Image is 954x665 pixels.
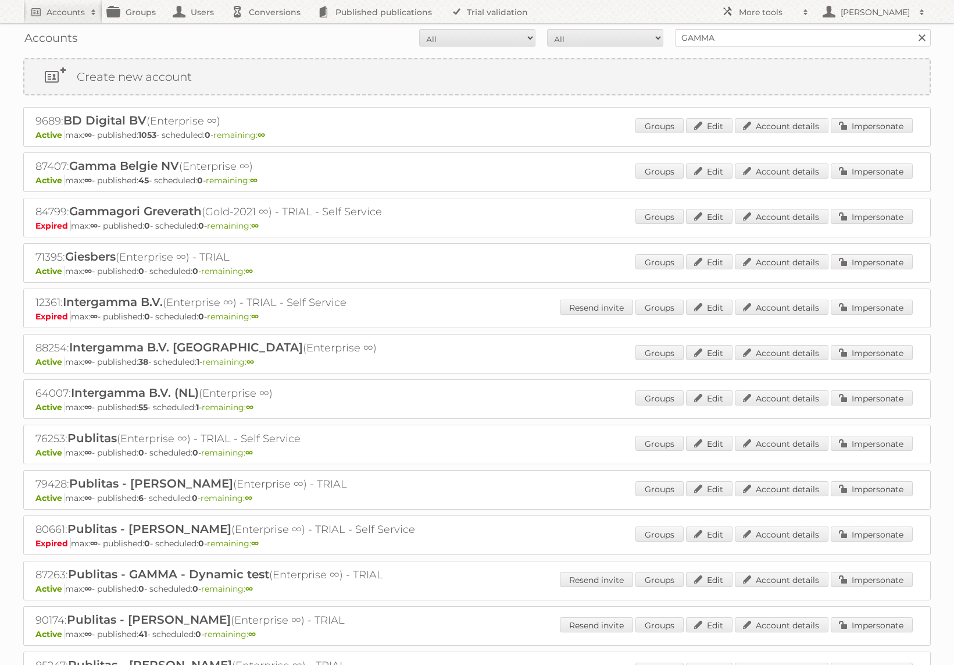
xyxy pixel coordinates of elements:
[84,175,92,186] strong: ∞
[686,436,733,451] a: Edit
[84,493,92,503] strong: ∞
[635,163,684,179] a: Groups
[207,311,259,322] span: remaining:
[201,266,253,276] span: remaining:
[197,175,203,186] strong: 0
[195,629,201,639] strong: 0
[202,357,254,367] span: remaining:
[246,357,254,367] strong: ∞
[35,357,919,367] p: max: - published: - scheduled: -
[831,300,913,315] a: Impersonate
[831,209,913,224] a: Impersonate
[24,59,930,94] a: Create new account
[35,311,71,322] span: Expired
[35,584,919,594] p: max: - published: - scheduled: -
[84,629,92,639] strong: ∞
[258,130,265,140] strong: ∞
[47,6,85,18] h2: Accounts
[686,345,733,360] a: Edit
[84,266,92,276] strong: ∞
[246,402,253,412] strong: ∞
[251,311,259,322] strong: ∞
[69,340,303,354] span: Intergamma B.V. [GEOGRAPHIC_DATA]
[735,300,828,315] a: Account details
[735,617,828,632] a: Account details
[686,209,733,224] a: Edit
[686,572,733,587] a: Edit
[245,493,252,503] strong: ∞
[35,538,71,549] span: Expired
[84,584,92,594] strong: ∞
[35,266,919,276] p: max: - published: - scheduled: -
[831,617,913,632] a: Impersonate
[144,311,150,322] strong: 0
[35,538,919,549] p: max: - published: - scheduled: -
[201,447,253,458] span: remaining:
[838,6,913,18] h2: [PERSON_NAME]
[831,118,913,133] a: Impersonate
[635,118,684,133] a: Groups
[84,402,92,412] strong: ∞
[560,300,633,315] a: Resend invite
[69,159,179,173] span: Gamma Belgie NV
[204,629,256,639] span: remaining:
[35,266,65,276] span: Active
[35,402,919,412] p: max: - published: - scheduled: -
[35,221,919,231] p: max: - published: - scheduled: -
[735,345,828,360] a: Account details
[192,493,198,503] strong: 0
[635,527,684,542] a: Groups
[65,250,116,264] span: Giesbers
[248,629,256,639] strong: ∞
[196,402,199,412] strong: 1
[63,113,147,127] span: BD Digital BV
[192,266,198,276] strong: 0
[213,130,265,140] span: remaining:
[686,390,733,406] a: Edit
[735,572,828,587] a: Account details
[90,311,98,322] strong: ∞
[735,163,828,179] a: Account details
[735,481,828,496] a: Account details
[35,584,65,594] span: Active
[251,538,259,549] strong: ∞
[35,447,919,458] p: max: - published: - scheduled: -
[560,572,633,587] a: Resend invite
[198,221,204,231] strong: 0
[735,436,828,451] a: Account details
[84,357,92,367] strong: ∞
[35,113,442,129] h2: 9689: (Enterprise ∞)
[196,357,199,367] strong: 1
[35,431,442,446] h2: 76253: (Enterprise ∞) - TRIAL - Self Service
[35,613,442,628] h2: 90174: (Enterprise ∞) - TRIAL
[201,584,253,594] span: remaining:
[138,584,144,594] strong: 0
[138,447,144,458] strong: 0
[138,629,147,639] strong: 41
[35,130,919,140] p: max: - published: - scheduled: -
[138,175,149,186] strong: 45
[831,163,913,179] a: Impersonate
[35,221,71,231] span: Expired
[831,390,913,406] a: Impersonate
[831,436,913,451] a: Impersonate
[735,527,828,542] a: Account details
[739,6,797,18] h2: More tools
[686,118,733,133] a: Edit
[35,130,65,140] span: Active
[245,447,253,458] strong: ∞
[207,221,259,231] span: remaining:
[735,254,828,269] a: Account details
[686,617,733,632] a: Edit
[35,357,65,367] span: Active
[35,567,442,582] h2: 87263: (Enterprise ∞) - TRIAL
[35,493,65,503] span: Active
[635,436,684,451] a: Groups
[635,481,684,496] a: Groups
[686,254,733,269] a: Edit
[35,175,65,186] span: Active
[245,266,253,276] strong: ∞
[201,493,252,503] span: remaining:
[635,254,684,269] a: Groups
[635,209,684,224] a: Groups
